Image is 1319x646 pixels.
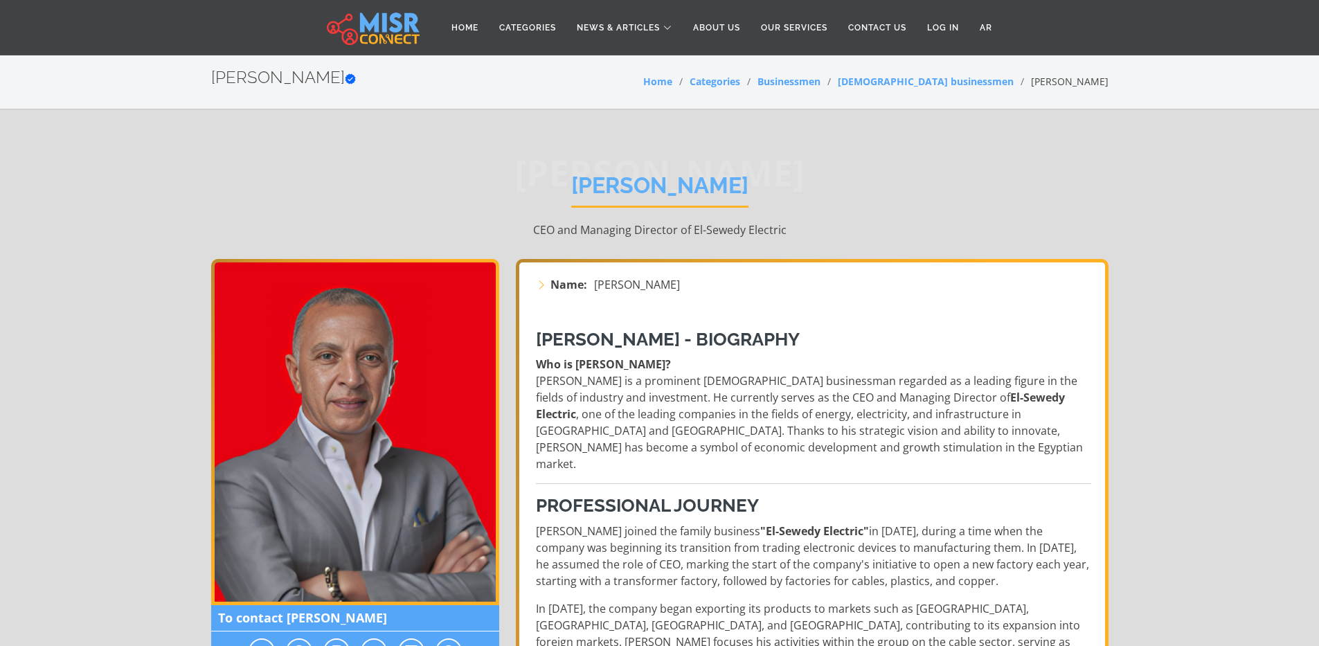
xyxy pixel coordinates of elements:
a: Categories [690,75,740,88]
li: [PERSON_NAME] [1014,74,1109,89]
span: To contact [PERSON_NAME] [211,605,499,631]
a: Home [643,75,672,88]
a: AR [969,15,1003,41]
h3: Professional Journey [536,495,1091,517]
p: [PERSON_NAME] joined the family business in [DATE], during a time when the company was beginning ... [536,523,1091,589]
a: News & Articles [566,15,683,41]
img: main.misr_connect [327,10,420,45]
p: CEO and Managing Director of El-Sewedy Electric [211,222,1109,238]
strong: Who is [PERSON_NAME]? [536,357,671,372]
strong: El-Sewedy Electric [536,390,1065,422]
a: Home [441,15,489,41]
h1: [PERSON_NAME] [571,172,748,208]
a: Contact Us [838,15,917,41]
h3: [PERSON_NAME] - Biography [536,329,1091,350]
span: News & Articles [577,21,660,34]
a: Categories [489,15,566,41]
a: [DEMOGRAPHIC_DATA] businessmen [838,75,1014,88]
strong: Name: [550,276,587,293]
p: [PERSON_NAME] is a prominent [DEMOGRAPHIC_DATA] businessman regarded as a leading figure in the f... [536,356,1091,472]
a: Our Services [751,15,838,41]
a: Businessmen [757,75,820,88]
a: Log in [917,15,969,41]
strong: "El-Sewedy Electric" [760,523,869,539]
span: [PERSON_NAME] [594,276,680,293]
img: Ahmed El Sewedy [211,259,499,605]
a: About Us [683,15,751,41]
svg: Verified account [345,73,356,84]
h2: [PERSON_NAME] [211,68,356,88]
